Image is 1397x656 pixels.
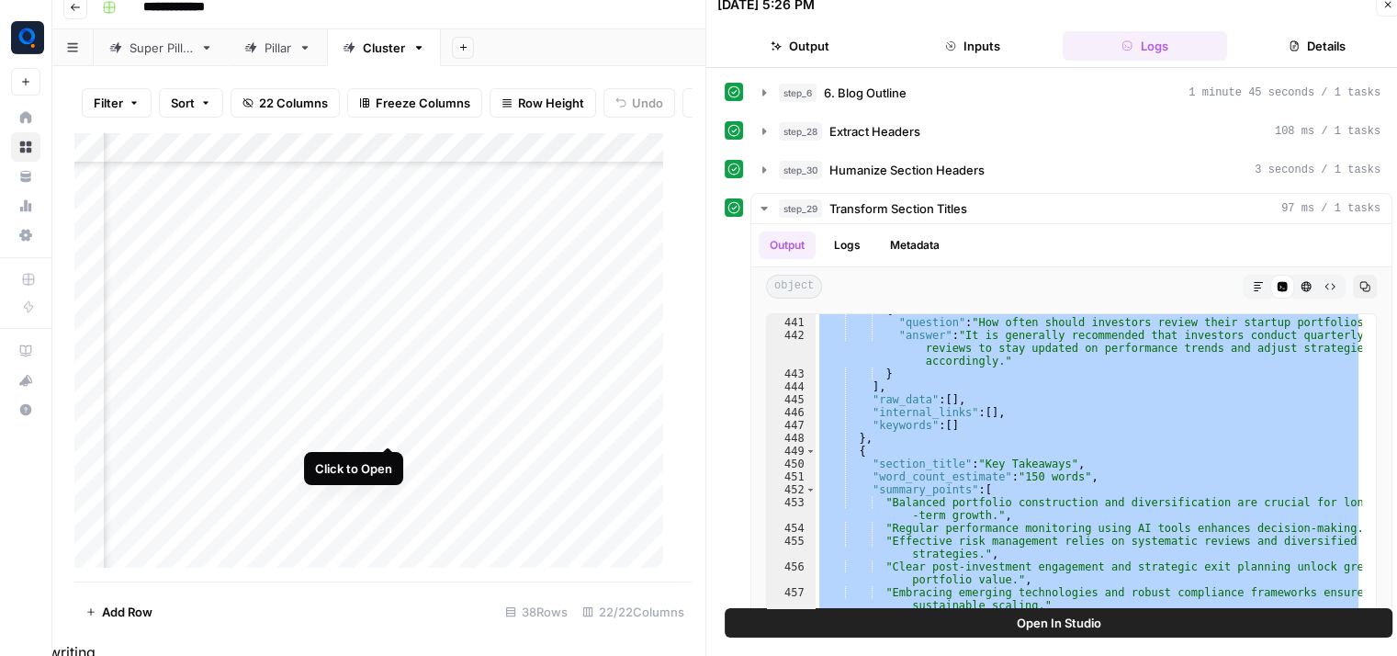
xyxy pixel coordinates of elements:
[767,496,816,522] div: 453
[751,78,1391,107] button: 1 minute 45 seconds / 1 tasks
[1275,123,1380,140] span: 108 ms / 1 tasks
[767,470,816,483] div: 451
[767,458,816,470] div: 450
[11,15,40,61] button: Workspace: Qubit - SEO
[806,445,816,458] span: Toggle code folding, rows 449 through 459
[11,21,44,54] img: Qubit - SEO Logo
[575,597,692,627] div: 22/22 Columns
[376,94,470,112] span: Freeze Columns
[767,393,816,406] div: 445
[11,395,40,424] button: Help + Support
[767,432,816,445] div: 448
[767,368,816,380] div: 443
[130,39,193,57] div: Super Pillar
[11,366,40,395] button: What's new?
[767,406,816,419] div: 446
[11,336,40,366] a: AirOps Academy
[759,232,816,259] button: Output
[159,88,223,118] button: Sort
[806,483,816,496] span: Toggle code folding, rows 452 through 458
[518,94,584,112] span: Row Height
[632,94,663,112] span: Undo
[767,445,816,458] div: 449
[779,199,822,218] span: step_29
[751,117,1391,146] button: 108 ms / 1 tasks
[11,162,40,191] a: Your Data
[779,84,817,102] span: step_6
[347,88,482,118] button: Freeze Columns
[767,316,816,329] div: 441
[259,94,328,112] span: 22 Columns
[327,29,441,66] a: Cluster
[265,39,291,57] div: Pillar
[11,103,40,132] a: Home
[767,380,816,393] div: 444
[82,88,152,118] button: Filter
[767,586,816,612] div: 457
[751,194,1391,223] button: 97 ms / 1 tasks
[363,39,405,57] div: Cluster
[1017,614,1101,632] span: Open In Studio
[779,122,822,141] span: step_28
[824,84,907,102] span: 6. Blog Outline
[767,522,816,535] div: 454
[751,155,1391,185] button: 3 seconds / 1 tasks
[498,597,575,627] div: 38 Rows
[1255,162,1380,178] span: 3 seconds / 1 tasks
[603,88,675,118] button: Undo
[879,232,951,259] button: Metadata
[767,483,816,496] div: 452
[717,31,883,61] button: Output
[315,459,392,478] div: Click to Open
[1189,85,1380,101] span: 1 minute 45 seconds / 1 tasks
[94,29,229,66] a: Super Pillar
[231,88,340,118] button: 22 Columns
[779,161,822,179] span: step_30
[829,122,920,141] span: Extract Headers
[766,275,822,299] span: object
[171,94,195,112] span: Sort
[11,132,40,162] a: Browse
[829,161,985,179] span: Humanize Section Headers
[102,603,152,621] span: Add Row
[11,221,40,250] a: Settings
[767,419,816,432] div: 447
[94,94,123,112] span: Filter
[823,232,872,259] button: Logs
[1281,200,1380,217] span: 97 ms / 1 tasks
[767,329,816,368] div: 442
[890,31,1055,61] button: Inputs
[11,191,40,221] a: Usage
[12,367,39,394] div: What's new?
[229,29,327,66] a: Pillar
[74,597,163,627] button: Add Row
[767,535,816,560] div: 455
[490,88,596,118] button: Row Height
[725,608,1392,638] button: Open In Studio
[767,560,816,586] div: 456
[829,199,967,218] span: Transform Section Titles
[1063,31,1228,61] button: Logs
